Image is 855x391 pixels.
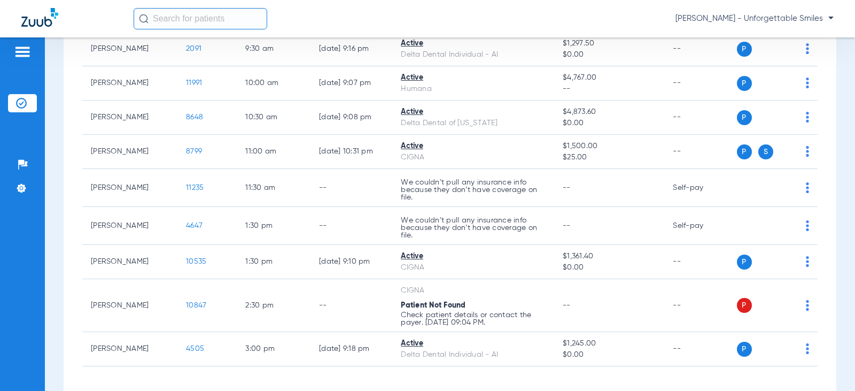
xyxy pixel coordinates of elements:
[806,182,809,193] img: group-dot-blue.svg
[737,110,752,125] span: P
[563,262,656,273] span: $0.00
[563,349,656,361] span: $0.00
[21,8,58,27] img: Zuub Logo
[664,66,736,101] td: --
[401,118,546,129] div: Delta Dental of [US_STATE]
[237,169,310,207] td: 11:30 AM
[310,66,392,101] td: [DATE] 9:07 PM
[186,45,201,52] span: 2091
[563,118,656,129] span: $0.00
[401,262,546,273] div: CIGNA
[563,49,656,60] span: $0.00
[401,141,546,152] div: Active
[563,141,656,152] span: $1,500.00
[737,255,752,270] span: P
[737,342,752,357] span: P
[401,338,546,349] div: Active
[82,101,177,135] td: [PERSON_NAME]
[186,113,203,121] span: 8648
[401,152,546,163] div: CIGNA
[758,144,773,159] span: S
[186,222,203,229] span: 4647
[806,112,809,122] img: group-dot-blue.svg
[401,285,546,296] div: CIGNA
[310,207,392,245] td: --
[186,184,204,191] span: 11235
[563,222,571,229] span: --
[664,207,736,245] td: Self-pay
[237,332,310,366] td: 3:00 PM
[310,135,392,169] td: [DATE] 10:31 PM
[563,106,656,118] span: $4,873.60
[237,279,310,332] td: 2:30 PM
[401,106,546,118] div: Active
[310,279,392,332] td: --
[806,220,809,231] img: group-dot-blue.svg
[82,66,177,101] td: [PERSON_NAME]
[82,332,177,366] td: [PERSON_NAME]
[237,245,310,279] td: 1:30 PM
[675,13,834,24] span: [PERSON_NAME] - Unforgettable Smiles
[186,79,202,87] span: 11991
[806,343,809,354] img: group-dot-blue.svg
[737,76,752,91] span: P
[310,169,392,207] td: --
[186,258,206,265] span: 10535
[664,279,736,332] td: --
[737,144,752,159] span: P
[237,135,310,169] td: 11:00 AM
[139,14,149,24] img: Search Icon
[82,32,177,66] td: [PERSON_NAME]
[401,49,546,60] div: Delta Dental Individual - AI
[664,332,736,366] td: --
[401,251,546,262] div: Active
[664,135,736,169] td: --
[237,66,310,101] td: 10:00 AM
[401,179,546,201] p: We couldn’t pull any insurance info because they don’t have coverage on file.
[310,245,392,279] td: [DATE] 9:10 PM
[806,146,809,157] img: group-dot-blue.svg
[310,101,392,135] td: [DATE] 9:08 PM
[237,101,310,135] td: 10:30 AM
[186,148,202,155] span: 8799
[563,152,656,163] span: $25.00
[401,72,546,83] div: Active
[563,72,656,83] span: $4,767.00
[82,279,177,332] td: [PERSON_NAME]
[310,32,392,66] td: [DATE] 9:16 PM
[563,38,656,49] span: $1,297.50
[401,302,465,309] span: Patient Not Found
[237,32,310,66] td: 9:30 AM
[401,311,546,326] p: Check patient details or contact the payer. [DATE] 09:04 PM.
[14,45,31,58] img: hamburger-icon
[82,135,177,169] td: [PERSON_NAME]
[186,345,204,352] span: 4505
[664,245,736,279] td: --
[310,332,392,366] td: [DATE] 9:18 PM
[82,169,177,207] td: [PERSON_NAME]
[82,245,177,279] td: [PERSON_NAME]
[82,207,177,245] td: [PERSON_NAME]
[186,302,206,309] span: 10847
[563,83,656,95] span: --
[664,101,736,135] td: --
[806,300,809,311] img: group-dot-blue.svg
[806,78,809,88] img: group-dot-blue.svg
[563,184,571,191] span: --
[563,302,571,309] span: --
[737,298,752,313] span: P
[401,349,546,361] div: Delta Dental Individual - AI
[737,42,752,57] span: P
[806,43,809,54] img: group-dot-blue.svg
[664,32,736,66] td: --
[806,256,809,267] img: group-dot-blue.svg
[237,207,310,245] td: 1:30 PM
[664,169,736,207] td: Self-pay
[563,338,656,349] span: $1,245.00
[401,83,546,95] div: Humana
[563,251,656,262] span: $1,361.40
[134,8,267,29] input: Search for patients
[401,217,546,239] p: We couldn’t pull any insurance info because they don’t have coverage on file.
[401,38,546,49] div: Active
